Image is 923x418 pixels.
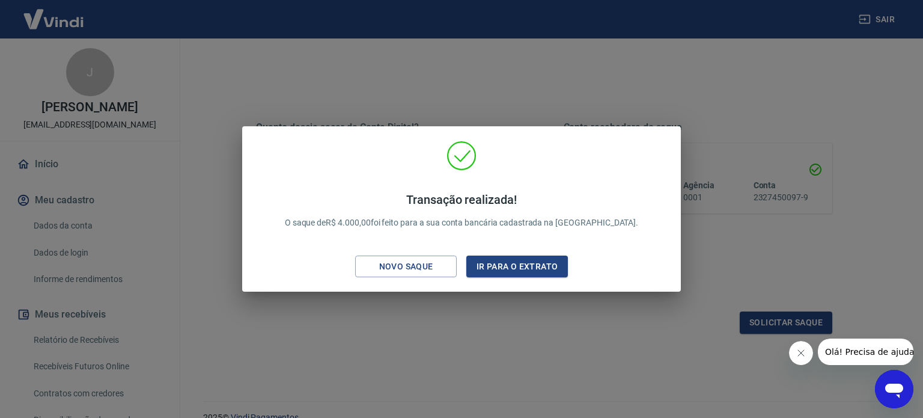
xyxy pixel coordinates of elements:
button: Novo saque [355,256,457,278]
iframe: Fechar mensagem [789,341,813,365]
iframe: Botão para abrir a janela de mensagens [875,370,913,408]
div: Novo saque [365,259,448,274]
iframe: Mensagem da empresa [818,339,913,365]
p: O saque de R$ 4.000,00 foi feito para a sua conta bancária cadastrada na [GEOGRAPHIC_DATA]. [285,192,639,229]
h4: Transação realizada! [285,192,639,207]
span: Olá! Precisa de ajuda? [7,8,101,18]
button: Ir para o extrato [466,256,568,278]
